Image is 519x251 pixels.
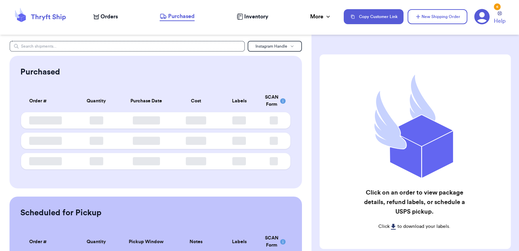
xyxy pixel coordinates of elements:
[20,207,102,218] h2: Scheduled for Pickup
[344,9,404,24] button: Copy Customer Link
[160,12,195,21] a: Purchased
[168,12,195,20] span: Purchased
[237,13,268,21] a: Inventory
[218,90,261,112] th: Labels
[21,90,75,112] th: Order #
[101,13,118,21] span: Orders
[361,188,468,216] h2: Click on an order to view package details, refund labels, or schedule a USPS pickup.
[310,13,332,21] div: More
[408,9,467,24] button: New Shipping Order
[10,41,245,52] input: Search shipments...
[118,90,175,112] th: Purchase Date
[474,9,490,24] a: 6
[248,41,302,52] button: Instagram Handle
[244,13,268,21] span: Inventory
[265,94,282,108] div: SCAN Form
[494,17,505,25] span: Help
[20,67,60,78] h2: Purchased
[494,11,505,25] a: Help
[494,3,501,10] div: 6
[93,13,118,21] a: Orders
[361,223,468,230] p: Click to download your labels.
[265,235,282,249] div: SCAN Form
[75,90,118,112] th: Quantity
[255,44,287,48] span: Instagram Handle
[175,90,218,112] th: Cost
